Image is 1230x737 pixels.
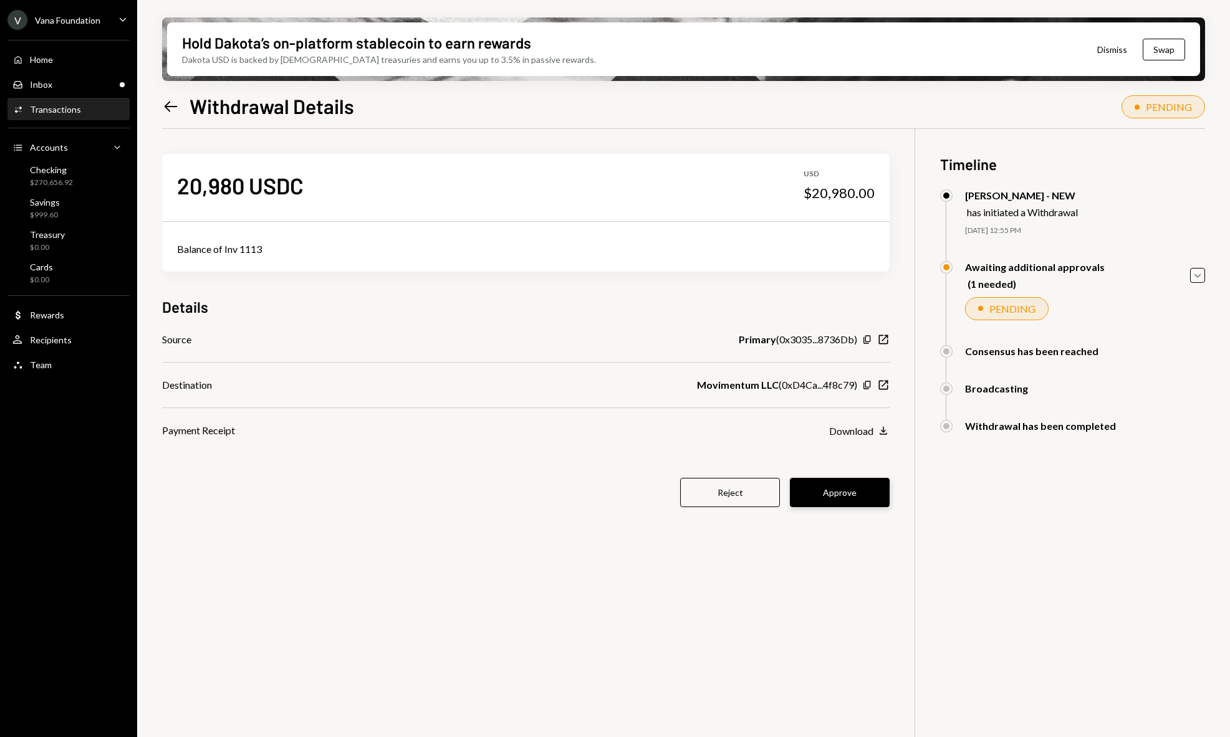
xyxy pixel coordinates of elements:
[177,242,875,257] div: Balance of Inv 1113
[829,425,873,437] div: Download
[7,161,130,191] a: Checking$270,656.92
[177,171,304,199] div: 20,980 USDC
[30,229,65,240] div: Treasury
[7,328,130,351] a: Recipients
[190,93,354,118] h1: Withdrawal Details
[30,79,52,90] div: Inbox
[7,98,130,120] a: Transactions
[7,226,130,255] a: Treasury$0.00
[30,164,73,175] div: Checking
[1143,39,1185,60] button: Swap
[967,206,1078,218] div: has initiated a Withdrawal
[697,378,857,392] div: ( 0xD4Ca...4f8c79 )
[30,54,53,65] div: Home
[7,303,130,326] a: Rewards
[965,420,1116,432] div: Withdrawal has been completed
[30,197,60,207] div: Savings
[965,189,1078,201] div: [PERSON_NAME] - NEW
[965,226,1205,236] div: [DATE] 12:55 PM
[989,303,1035,315] div: PENDING
[182,32,531,53] div: Hold Dakota’s on-platform stablecoin to earn rewards
[30,104,81,115] div: Transactions
[30,142,68,153] div: Accounts
[739,332,857,347] div: ( 0x3035...8736Db )
[804,184,875,202] div: $20,980.00
[35,15,100,26] div: Vana Foundation
[790,478,890,507] button: Approve
[162,332,191,347] div: Source
[162,378,212,392] div: Destination
[680,478,780,507] button: Reject
[829,424,890,438] button: Download
[1082,35,1143,64] button: Dismiss
[30,275,53,285] div: $0.00
[162,297,208,317] h3: Details
[7,193,130,223] a: Savings$999.60
[7,73,130,95] a: Inbox
[965,383,1028,394] div: Broadcasting
[30,178,73,188] div: $270,656.92
[7,48,130,70] a: Home
[30,242,65,253] div: $0.00
[7,136,130,158] a: Accounts
[30,210,60,221] div: $999.60
[30,310,64,320] div: Rewards
[1146,101,1192,113] div: PENDING
[804,169,875,179] div: USD
[7,353,130,376] a: Team
[7,10,27,30] div: V
[965,261,1105,273] div: Awaiting additional approvals
[697,378,779,392] b: Movimentum LLC
[30,359,52,370] div: Team
[965,345,1098,357] div: Consensus has been reached
[7,258,130,288] a: Cards$0.00
[30,262,53,272] div: Cards
[968,278,1105,290] div: (1 needed)
[739,332,776,347] b: Primary
[940,154,1205,174] h3: Timeline
[182,53,596,66] div: Dakota USD is backed by [DEMOGRAPHIC_DATA] treasuries and earns you up to 3.5% in passive rewards.
[162,423,235,438] div: Payment Receipt
[30,335,72,345] div: Recipients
